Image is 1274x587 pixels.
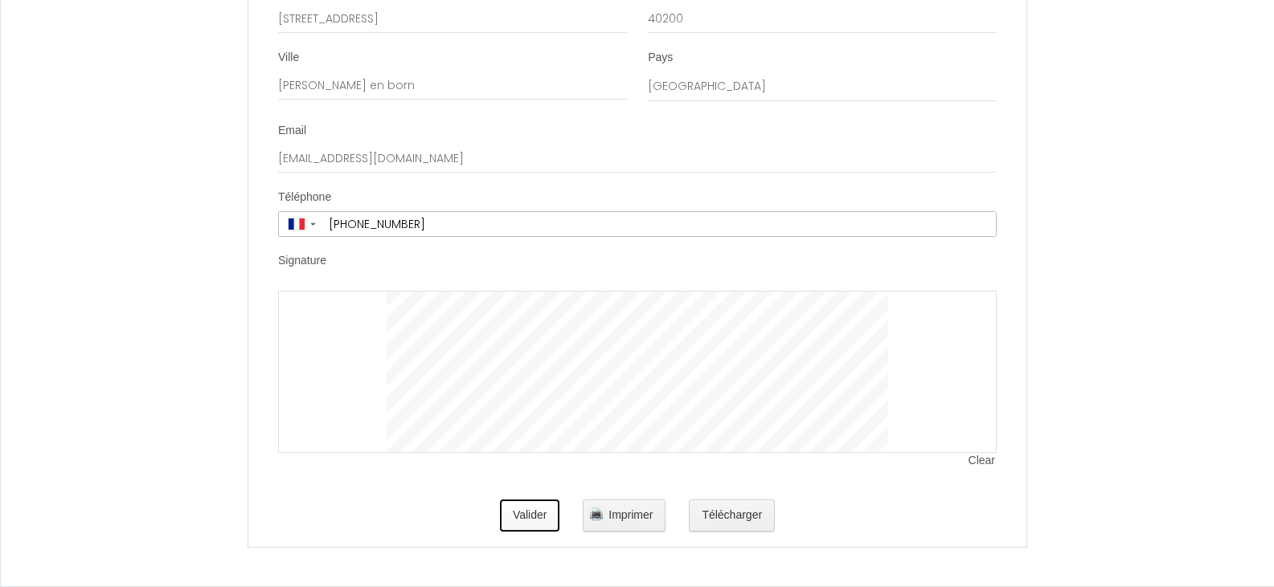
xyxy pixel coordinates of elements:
[608,508,653,521] span: Imprimer
[689,499,775,532] button: Télécharger
[278,50,299,66] label: Ville
[278,190,331,206] label: Téléphone
[969,453,997,469] span: Clear
[278,253,326,269] label: Signature
[500,499,560,532] button: Valider
[590,508,603,520] img: printer.png
[648,50,673,66] label: Pays
[309,221,317,227] span: ▼
[323,212,996,236] input: +33 6 12 34 56 78
[278,123,306,139] label: Email
[583,499,666,532] button: Imprimer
